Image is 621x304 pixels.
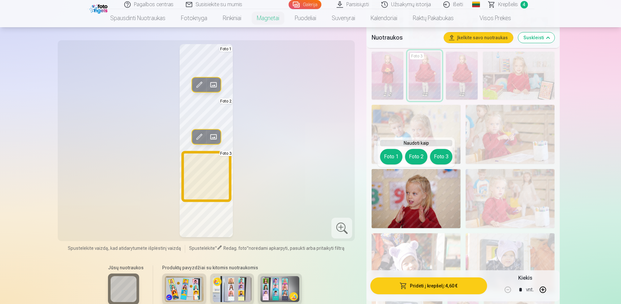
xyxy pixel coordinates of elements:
button: Foto 2 [405,149,427,164]
button: Pridėti į krepšelį:4,60 € [370,277,487,294]
a: Spausdinti nuotraukas [102,9,173,27]
a: Puodeliai [287,9,324,27]
a: Rinkiniai [215,9,249,27]
span: " [215,246,217,251]
img: /fa2 [90,3,109,14]
span: Krepšelis [498,1,518,8]
h5: Nuotraukos [372,33,438,42]
button: Suskleisti [518,32,555,43]
button: Įkelkite savo nuotraukas [444,32,513,43]
button: Foto 3 [430,149,452,164]
a: Raktų pakabukas [405,9,461,27]
h6: Produktų pavyzdžiai su kitomis nuotraukomis [160,264,305,271]
div: vnt. [526,282,534,298]
span: 4 [520,1,528,8]
h6: Naudoti kaip [380,140,452,146]
a: Kalendoriai [363,9,405,27]
button: Foto 1 [380,149,402,164]
span: Spustelėkite [189,246,215,251]
a: Visos prekės [461,9,519,27]
span: norėdami apkarpyti, pasukti arba pritaikyti filtrą [249,246,344,251]
span: Redag. foto [223,246,247,251]
a: Suvenyrai [324,9,363,27]
h5: Kiekis [518,274,532,282]
h6: Jūsų nuotraukos [108,264,144,271]
span: " [247,246,249,251]
span: Spustelėkite vaizdą, kad atidarytumėte išplėstinį vaizdą [68,245,181,251]
a: Fotoknyga [173,9,215,27]
a: Magnetai [249,9,287,27]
